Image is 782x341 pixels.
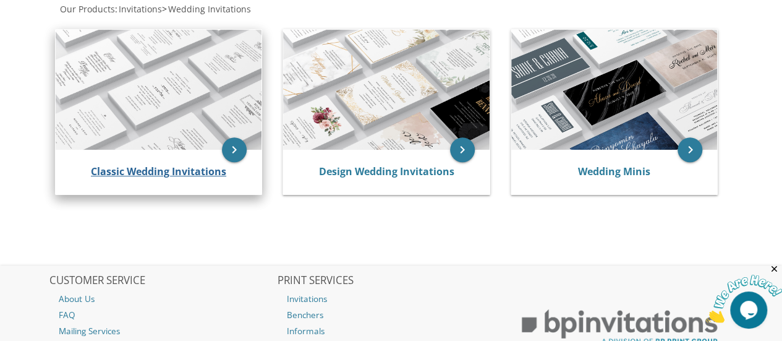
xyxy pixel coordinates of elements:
[511,30,718,150] img: Wedding Minis
[319,165,454,178] a: Design Wedding Invitations
[91,165,226,178] a: Classic Wedding Invitations
[167,3,251,15] a: Wedding Invitations
[49,3,391,15] div: :
[450,137,475,162] a: keyboard_arrow_right
[283,30,490,150] img: Design Wedding Invitations
[222,137,247,162] a: keyboard_arrow_right
[49,291,276,307] a: About Us
[705,264,782,322] iframe: chat widget
[278,275,504,287] h2: PRINT SERVICES
[49,323,276,339] a: Mailing Services
[162,3,251,15] span: >
[278,307,504,323] a: Benchers
[578,165,650,178] a: Wedding Minis
[168,3,251,15] span: Wedding Invitations
[49,275,276,287] h2: CUSTOMER SERVICE
[119,3,162,15] span: Invitations
[49,307,276,323] a: FAQ
[678,137,702,162] a: keyboard_arrow_right
[59,3,115,15] a: Our Products
[278,323,504,339] a: Informals
[117,3,162,15] a: Invitations
[278,291,504,307] a: Invitations
[56,30,262,150] img: Classic Wedding Invitations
